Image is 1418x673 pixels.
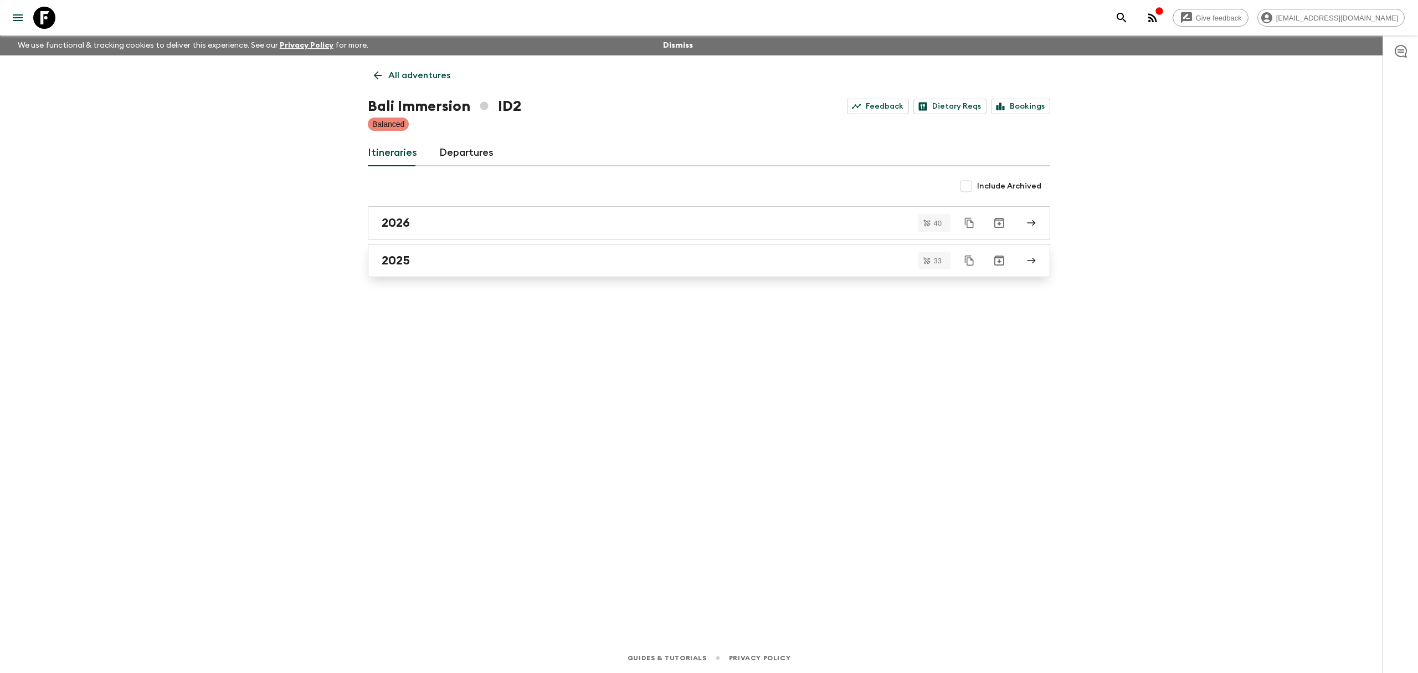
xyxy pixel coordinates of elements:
[927,257,948,264] span: 33
[368,244,1050,277] a: 2025
[439,140,494,166] a: Departures
[913,99,987,114] a: Dietary Reqs
[847,99,909,114] a: Feedback
[280,42,333,49] a: Privacy Policy
[372,119,404,130] p: Balanced
[1270,14,1404,22] span: [EMAIL_ADDRESS][DOMAIN_NAME]
[959,213,979,233] button: Duplicate
[1111,7,1133,29] button: search adventures
[1173,9,1249,27] a: Give feedback
[729,652,790,664] a: Privacy Policy
[7,7,29,29] button: menu
[1257,9,1405,27] div: [EMAIL_ADDRESS][DOMAIN_NAME]
[368,64,456,86] a: All adventures
[991,99,1050,114] a: Bookings
[927,220,948,227] span: 40
[382,216,410,230] h2: 2026
[13,35,373,55] p: We use functional & tracking cookies to deliver this experience. See our for more.
[368,140,417,166] a: Itineraries
[988,249,1010,272] button: Archive
[977,181,1041,192] span: Include Archived
[1190,14,1248,22] span: Give feedback
[368,95,521,118] h1: Bali Immersion ID2
[388,69,450,82] p: All adventures
[660,38,696,53] button: Dismiss
[628,652,707,664] a: Guides & Tutorials
[368,206,1050,239] a: 2026
[959,251,979,271] button: Duplicate
[988,212,1010,234] button: Archive
[382,253,410,268] h2: 2025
